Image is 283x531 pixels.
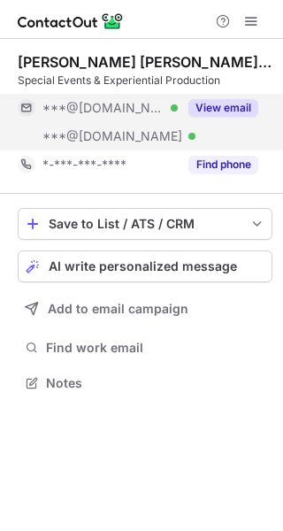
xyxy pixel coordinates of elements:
[18,208,272,240] button: save-profile-one-click
[42,100,164,116] span: ***@[DOMAIN_NAME]
[18,371,272,396] button: Notes
[18,11,124,32] img: ContactOut v5.3.10
[48,302,188,316] span: Add to email campaign
[18,335,272,360] button: Find work email
[49,217,241,231] div: Save to List / ATS / CRM
[18,293,272,325] button: Add to email campaign
[188,156,258,173] button: Reveal Button
[46,340,265,356] span: Find work email
[18,73,272,88] div: Special Events & Experiential Production
[46,375,265,391] span: Notes
[49,259,237,273] span: AI write personalized message
[18,250,272,282] button: AI write personalized message
[18,53,272,71] div: [PERSON_NAME] [PERSON_NAME] Craeymeersch
[188,99,258,117] button: Reveal Button
[42,128,182,144] span: ***@[DOMAIN_NAME]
